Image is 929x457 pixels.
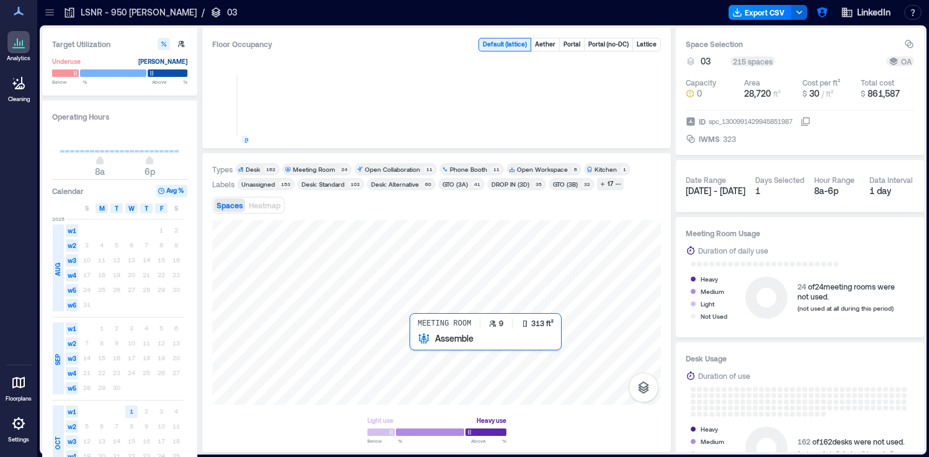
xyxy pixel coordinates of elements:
[66,382,78,394] span: w5
[302,180,344,189] div: Desk: Standard
[861,78,894,87] div: Total cost
[367,437,402,445] span: Below %
[686,175,726,185] div: Date Range
[66,435,78,448] span: w3
[686,185,745,196] span: [DATE] - [DATE]
[52,78,87,86] span: Below %
[66,254,78,267] span: w3
[66,224,78,237] span: w1
[3,68,34,107] a: Cleaning
[202,6,205,19] p: /
[837,2,894,22] button: LinkedIn
[701,298,714,310] div: Light
[699,115,706,128] span: ID
[797,437,905,446] div: of 162 desks were not used.
[212,164,233,174] div: Types
[491,180,529,189] div: DROP IN (3D)
[868,88,900,99] span: 861,587
[212,38,469,51] div: Floor Occupancy
[698,244,768,257] div: Duration of daily use
[477,414,506,427] div: Heavy use
[66,284,78,296] span: w5
[66,322,78,335] span: w1
[160,203,163,213] span: F
[371,180,419,189] div: Desk: Alternative
[245,136,262,143] text: [DATE]
[2,368,35,406] a: Floorplans
[212,179,235,189] div: Labels
[66,239,78,252] span: w2
[773,89,781,98] span: ft²
[491,166,501,173] div: 11
[472,180,482,188] div: 41
[869,175,913,185] div: Data Interval
[7,55,30,62] p: Analytics
[606,179,615,190] div: 17
[130,407,133,415] text: 1
[52,185,84,197] h3: Calendar
[115,203,119,213] span: T
[701,285,724,298] div: Medium
[365,165,420,174] div: Open Collaboration
[156,185,187,197] button: Avg %
[701,273,718,285] div: Heavy
[686,352,914,365] h3: Desk Usage
[479,38,531,51] button: Default (lattice)
[686,87,739,100] button: 0
[66,337,78,350] span: w2
[66,420,78,433] span: w2
[809,88,819,99] span: 30
[174,203,178,213] span: S
[755,175,804,185] div: Days Selected
[8,436,29,443] p: Settings
[698,370,750,382] div: Duration of use
[814,185,859,197] div: 8a - 6p
[686,227,914,239] h3: Meeting Room Usage
[797,282,895,301] div: of 24 meeting rooms were not used.
[66,352,78,365] span: w3
[531,38,559,51] button: Aether
[707,115,794,128] div: spc_1300991429945851987
[697,87,702,100] span: 0
[279,180,292,188] div: 153
[8,95,30,103] p: Cleaning
[801,117,810,126] button: IDspc_1300991429945851987
[264,166,277,173] div: 162
[145,166,155,177] span: 6p
[699,133,720,145] span: IWMS
[95,166,105,177] span: 8a
[52,55,81,68] div: Underuse
[442,180,468,189] div: GTO (3A)
[6,395,32,402] p: Floorplans
[53,437,63,450] span: OCT
[128,203,135,213] span: W
[214,198,245,212] button: Spaces
[339,166,349,173] div: 24
[66,406,78,418] span: w1
[66,269,78,282] span: w4
[744,78,760,87] div: Area
[249,201,280,210] span: Heatmap
[241,180,275,189] div: Unassigned
[367,414,393,427] div: Light use
[85,203,89,213] span: S
[246,165,260,174] div: Desk
[517,165,568,174] div: Open Workspace
[533,180,544,188] div: 35
[857,6,891,19] span: LinkedIn
[138,55,187,68] div: [PERSON_NAME]
[814,175,855,185] div: Hour Range
[424,166,434,173] div: 11
[52,38,187,50] h3: Target Utilization
[802,87,856,100] button: $ 30 / ft²
[723,133,810,145] button: 323
[471,437,506,445] span: Above %
[553,180,578,189] div: GTO (3B)
[729,5,792,20] button: Export CSV
[560,38,584,51] button: Portal
[581,180,592,188] div: 32
[3,27,34,66] a: Analytics
[53,354,63,365] span: SEP
[52,215,65,223] span: 2025
[423,180,433,188] div: 60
